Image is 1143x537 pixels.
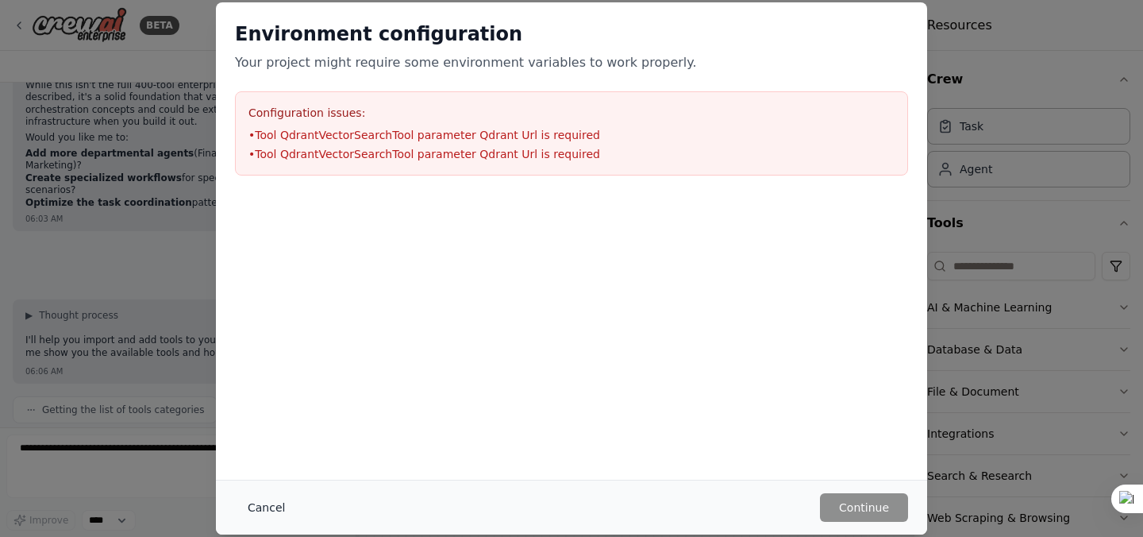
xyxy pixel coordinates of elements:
li: • Tool QdrantVectorSearchTool parameter Qdrant Url is required [248,146,895,162]
button: Continue [820,493,908,522]
h3: Configuration issues: [248,105,895,121]
h2: Environment configuration [235,21,908,47]
p: Your project might require some environment variables to work properly. [235,53,908,72]
li: • Tool QdrantVectorSearchTool parameter Qdrant Url is required [248,127,895,143]
button: Cancel [235,493,298,522]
